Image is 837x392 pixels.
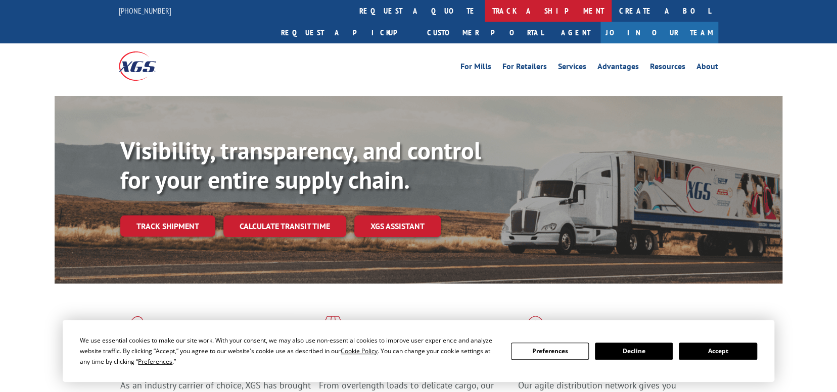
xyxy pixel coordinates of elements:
button: Preferences [511,343,589,360]
div: We use essential cookies to make our site work. With your consent, we may also use non-essential ... [80,335,498,367]
a: Services [558,63,586,74]
button: Decline [595,343,673,360]
a: For Mills [460,63,491,74]
span: Cookie Policy [341,347,378,355]
a: Track shipment [120,215,215,237]
a: Request a pickup [273,22,420,43]
a: Calculate transit time [223,215,346,237]
a: For Retailers [502,63,547,74]
a: [PHONE_NUMBER] [119,6,171,16]
img: xgs-icon-focused-on-flooring-red [319,316,343,342]
a: Resources [650,63,685,74]
div: Cookie Consent Prompt [63,320,774,382]
a: Agent [551,22,600,43]
b: Visibility, transparency, and control for your entire supply chain. [120,135,481,195]
button: Accept [679,343,757,360]
span: Preferences [138,357,172,366]
img: xgs-icon-total-supply-chain-intelligence-red [120,316,152,342]
a: Customer Portal [420,22,551,43]
a: XGS ASSISTANT [354,215,441,237]
a: Join Our Team [600,22,718,43]
a: Advantages [597,63,639,74]
img: xgs-icon-flagship-distribution-model-red [518,316,553,342]
a: About [696,63,718,74]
